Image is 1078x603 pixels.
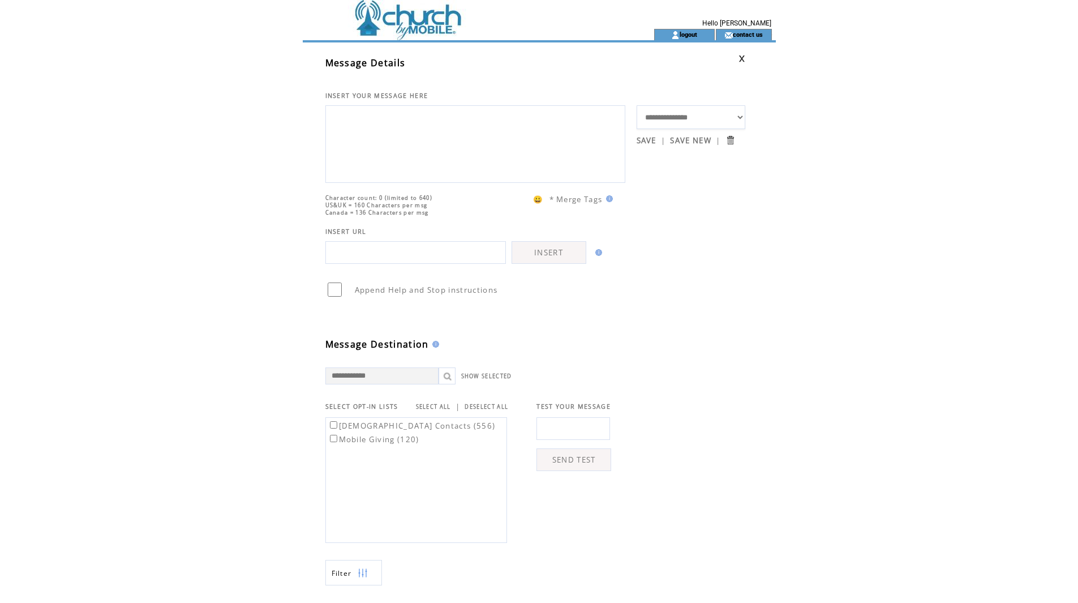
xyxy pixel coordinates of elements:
img: help.gif [429,341,439,348]
a: INSERT [512,241,586,264]
span: * Merge Tags [549,194,603,204]
span: Canada = 136 Characters per msg [325,209,429,216]
input: Mobile Giving (120) [330,435,337,442]
span: SELECT OPT-IN LISTS [325,403,398,410]
span: | [716,135,720,146]
span: 😀 [533,194,543,204]
span: Append Help and Stop instructions [355,285,498,295]
img: help.gif [592,249,602,256]
span: US&UK = 160 Characters per msg [325,202,428,209]
span: INSERT YOUR MESSAGE HERE [325,92,428,100]
a: logout [680,31,697,38]
span: TEST YOUR MESSAGE [536,403,611,410]
label: [DEMOGRAPHIC_DATA] Contacts (556) [328,421,496,431]
a: SEND TEST [536,448,611,471]
img: filters.png [358,561,368,586]
input: [DEMOGRAPHIC_DATA] Contacts (556) [330,421,337,429]
span: | [661,135,665,146]
input: Submit [725,135,736,146]
a: contact us [733,31,763,38]
span: Message Destination [325,338,429,350]
a: DESELECT ALL [465,403,508,410]
span: | [456,401,460,412]
a: SELECT ALL [416,403,451,410]
a: Filter [325,560,382,585]
a: SAVE [637,135,656,146]
span: Message Details [325,57,406,69]
a: SHOW SELECTED [461,373,512,380]
span: Show filters [332,568,352,578]
span: Character count: 0 (limited to 640) [325,194,433,202]
img: help.gif [603,195,613,202]
span: Hello [PERSON_NAME] [702,19,771,27]
img: contact_us_icon.gif [724,31,733,40]
img: account_icon.gif [671,31,680,40]
a: SAVE NEW [670,135,711,146]
label: Mobile Giving (120) [328,434,419,444]
span: INSERT URL [325,228,367,236]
